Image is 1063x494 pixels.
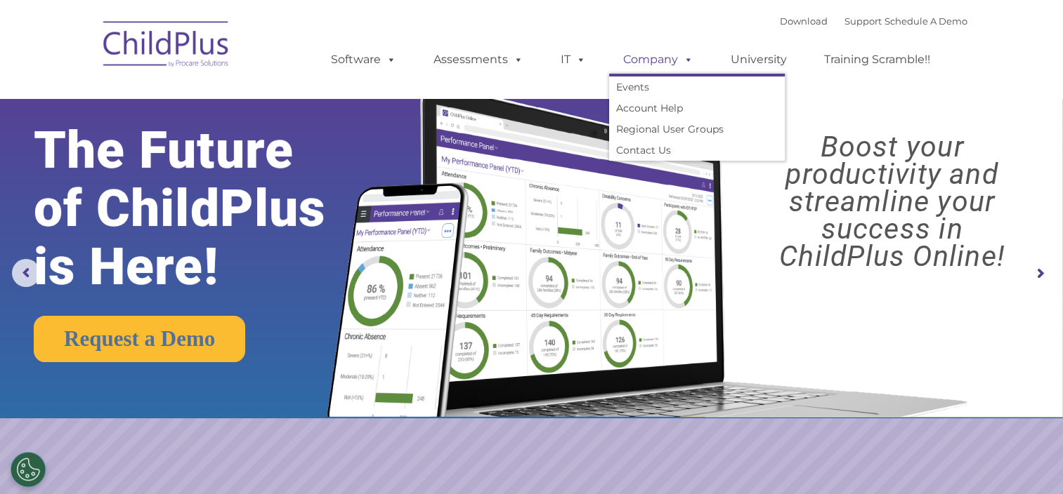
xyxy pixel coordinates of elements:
rs-layer: The Future of ChildPlus is Here! [34,121,373,296]
a: Regional User Groups [609,119,785,140]
a: Training Scramble!! [810,46,944,74]
span: Phone number [195,150,255,161]
a: Schedule A Demo [885,15,967,27]
font: | [780,15,967,27]
a: Events [609,76,785,98]
a: Request a Demo [34,316,245,362]
a: Contact Us [609,140,785,161]
img: ChildPlus by Procare Solutions [96,11,237,81]
button: Cookies Settings [11,452,46,487]
a: University [717,46,801,74]
a: Download [780,15,828,27]
a: Support [844,15,882,27]
span: Last name [195,93,238,103]
a: Account Help [609,98,785,119]
a: Company [609,46,707,74]
a: IT [547,46,600,74]
a: Software [317,46,410,74]
rs-layer: Boost your productivity and streamline your success in ChildPlus Online! [734,133,1050,270]
a: Assessments [419,46,537,74]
